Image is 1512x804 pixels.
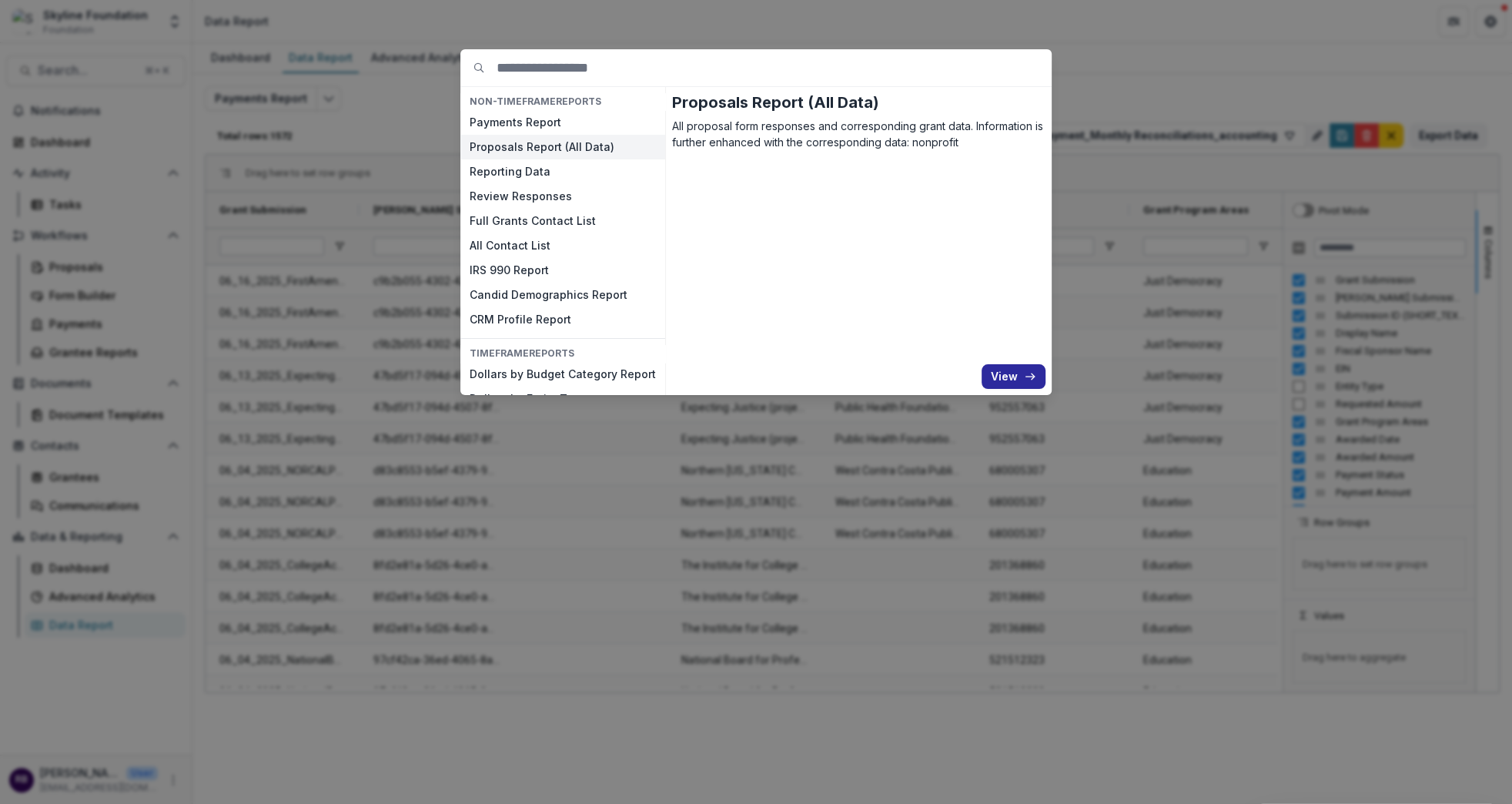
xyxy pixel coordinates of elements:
[460,345,665,362] h4: TIMEFRAME Reports
[460,233,665,258] button: All Contact List
[672,93,1045,112] h2: Proposals Report (All Data)
[460,184,665,209] button: Review Responses
[460,363,665,387] button: Dollars by Budget Category Report
[460,135,665,159] button: Proposals Report (All Data)
[460,258,665,283] button: IRS 990 Report
[460,307,665,332] button: CRM Profile Report
[460,283,665,307] button: Candid Demographics Report
[460,387,665,412] button: Dollars by Entity Tags
[460,110,665,135] button: Payments Report
[460,209,665,233] button: Full Grants Contact List
[672,118,1045,150] p: All proposal form responses and corresponding grant data. Information is further enhanced with th...
[982,364,1045,389] button: View
[460,93,665,110] h4: NON-TIMEFRAME Reports
[460,159,665,184] button: Reporting Data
